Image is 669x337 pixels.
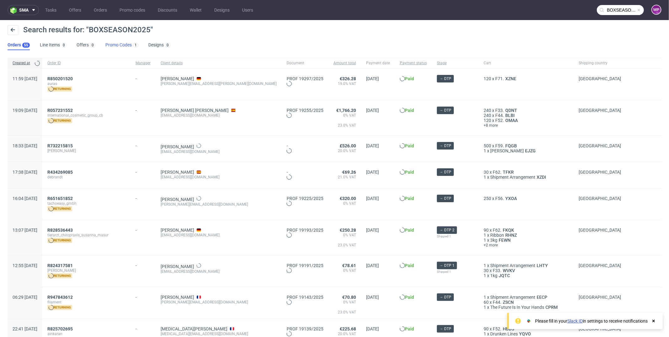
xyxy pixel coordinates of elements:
a: TFKR [502,170,515,175]
a: PROF 19139/2025 [287,326,323,331]
div: [PERSON_NAME][EMAIL_ADDRESS][DOMAIN_NAME] [161,300,277,305]
a: [MEDICAL_DATA][PERSON_NAME] [161,326,227,331]
span: 500 [484,143,491,148]
a: R828536443 [47,228,74,233]
span: [DATE] [366,228,379,233]
div: x [484,300,569,305]
span: 1 [484,175,486,180]
div: [EMAIL_ADDRESS][DOMAIN_NAME] [161,149,277,154]
span: F71. [495,76,504,81]
a: [PERSON_NAME] [161,197,194,202]
span: 120 [484,76,491,81]
figcaption: MP [652,5,661,14]
span: [PERSON_NAME] [47,268,125,273]
a: JQTC [497,273,511,278]
a: [PERSON_NAME] [161,144,194,149]
a: FEWN [497,238,512,243]
span: EJZG [524,148,537,153]
div: 0 [63,43,65,47]
a: CPRM [544,305,559,310]
div: - [287,143,323,154]
div: [PERSON_NAME][EMAIL_ADDRESS][DOMAIN_NAME] [161,202,277,207]
span: returning [47,118,72,123]
a: Offers0 [77,40,95,50]
span: international_cosmetic_group_cb [47,113,125,118]
span: [DATE] [366,326,379,331]
span: 16:04 [DATE] [13,196,37,201]
a: RHNZ [504,233,518,238]
span: F62. [493,170,502,175]
div: [PERSON_NAME][EMAIL_ADDRESS][PERSON_NAME][DOMAIN_NAME] [161,81,277,86]
span: [GEOGRAPHIC_DATA] [579,108,621,113]
span: Drunken Lines [490,331,518,336]
a: R732215815 [47,143,74,148]
span: Paid [405,170,414,175]
span: XZDI [535,175,547,180]
div: x [484,113,569,118]
span: Client details [161,61,277,66]
div: Shipped 1 [437,269,474,274]
a: [PERSON_NAME] [161,228,194,233]
a: R825702695 [47,326,74,331]
span: €225.68 [340,326,356,331]
span: OMAA [504,118,519,123]
div: 1 [135,43,137,47]
span: 0% VAT [333,300,356,310]
span: 0% VAT [333,113,356,123]
span: 0% VAT [333,201,356,206]
span: LHTY [535,263,549,268]
div: x [484,228,569,233]
a: YQVO [518,331,532,336]
span: F44. [495,113,504,118]
span: F62. [493,228,502,233]
span: 3kg [490,238,497,243]
span: 90 [484,326,489,331]
div: - [135,74,151,81]
span: filament [47,300,125,305]
div: x [484,170,569,175]
span: F56. [495,196,504,201]
span: R824317581 [47,263,73,268]
a: [PERSON_NAME] [161,264,194,269]
div: 55 [24,43,28,47]
div: x [484,108,569,113]
span: Paid [405,143,414,148]
span: F33. [495,108,504,113]
span: tachoeasy_gmbh [47,201,125,206]
span: [GEOGRAPHIC_DATA] [579,143,621,148]
img: Slack [526,318,532,324]
span: +8 more [484,123,569,128]
span: 23.0% VAT [333,243,356,253]
a: R824317581 [47,263,74,268]
div: - [135,261,151,268]
a: PROF 19191/2025 [287,263,323,268]
a: Users [238,5,257,15]
span: Shipment Arrangement [490,295,535,300]
span: 06:29 [DATE] [13,295,37,300]
a: FKQK [502,228,515,233]
div: x [484,263,569,268]
a: PROF 19255/2025 [287,108,323,113]
div: x [484,238,569,243]
span: Paid [405,263,414,268]
span: [GEOGRAPHIC_DATA] [579,295,621,300]
span: 1 [484,295,486,300]
span: [PERSON_NAME] [47,148,125,153]
span: → DTP [439,196,451,201]
span: → DTP [439,294,451,300]
span: F59. [495,143,504,148]
div: x [484,233,569,238]
span: 23.0% VAT [333,310,356,320]
span: 30 [484,170,489,175]
span: €326.28 [340,76,356,81]
span: [DATE] [366,295,379,300]
span: → DTP [439,169,451,175]
div: - [287,170,323,181]
span: 90 [484,228,489,233]
span: R057231552 [47,108,73,113]
a: Orders [90,5,111,15]
div: - [135,105,151,113]
a: +2 more [484,243,569,248]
